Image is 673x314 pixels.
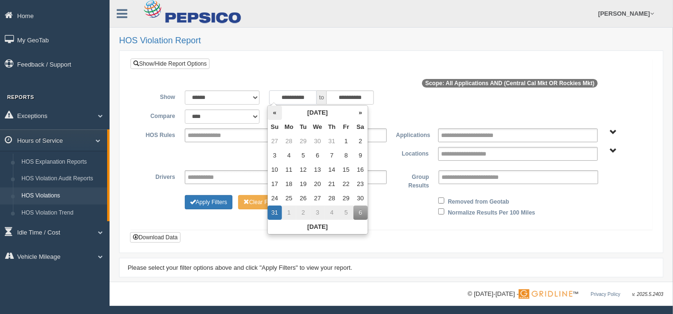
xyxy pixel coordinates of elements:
[138,170,180,182] label: Drivers
[17,154,107,171] a: HOS Explanation Reports
[282,120,296,134] th: Mo
[353,106,368,120] th: »
[296,177,311,191] td: 19
[311,134,325,148] td: 30
[282,134,296,148] td: 28
[296,120,311,134] th: Tu
[282,148,296,163] td: 4
[353,120,368,134] th: Sa
[591,292,620,297] a: Privacy Policy
[296,163,311,177] td: 12
[519,289,573,299] img: Gridline
[282,163,296,177] td: 11
[392,147,434,158] label: Locations
[339,163,353,177] td: 15
[325,148,339,163] td: 7
[282,191,296,206] td: 25
[339,134,353,148] td: 1
[353,163,368,177] td: 16
[268,134,282,148] td: 27
[339,206,353,220] td: 5
[311,177,325,191] td: 20
[468,289,663,299] div: © [DATE]-[DATE] - ™
[268,206,282,220] td: 31
[138,109,180,121] label: Compare
[422,79,598,88] span: Scope: All Applications AND (Central Cal Mkt OR Rockies Mkt)
[268,191,282,206] td: 24
[138,90,180,102] label: Show
[17,187,107,205] a: HOS Violations
[296,206,311,220] td: 2
[353,148,368,163] td: 9
[448,206,535,217] label: Normalize Results Per 100 Miles
[268,220,368,234] th: [DATE]
[130,232,181,243] button: Download Data
[128,264,352,271] span: Please select your filter options above and click "Apply Filters" to view your report.
[325,120,339,134] th: Th
[311,148,325,163] td: 6
[339,148,353,163] td: 8
[311,206,325,220] td: 3
[268,106,282,120] th: «
[268,177,282,191] td: 17
[138,128,180,140] label: HOS Rules
[296,148,311,163] td: 5
[17,205,107,222] a: HOS Violation Trend
[311,191,325,206] td: 27
[339,177,353,191] td: 22
[282,206,296,220] td: 1
[325,206,339,220] td: 4
[353,134,368,148] td: 2
[296,134,311,148] td: 29
[282,106,353,120] th: [DATE]
[339,120,353,134] th: Fr
[268,120,282,134] th: Su
[282,177,296,191] td: 18
[17,170,107,187] a: HOS Violation Audit Reports
[238,195,285,209] button: Change Filter Options
[325,177,339,191] td: 21
[119,36,663,46] h2: HOS Violation Report
[325,134,339,148] td: 31
[311,163,325,177] td: 13
[185,195,232,209] button: Change Filter Options
[392,170,434,190] label: Group Results
[296,191,311,206] td: 26
[392,128,434,140] label: Applications
[317,90,326,105] span: to
[325,163,339,177] td: 14
[311,120,325,134] th: We
[353,177,368,191] td: 23
[325,191,339,206] td: 28
[268,148,282,163] td: 3
[268,163,282,177] td: 10
[448,195,509,206] label: Removed from Geotab
[633,292,663,297] span: v. 2025.5.2403
[353,191,368,206] td: 30
[131,59,210,69] a: Show/Hide Report Options
[339,191,353,206] td: 29
[353,206,368,220] td: 6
